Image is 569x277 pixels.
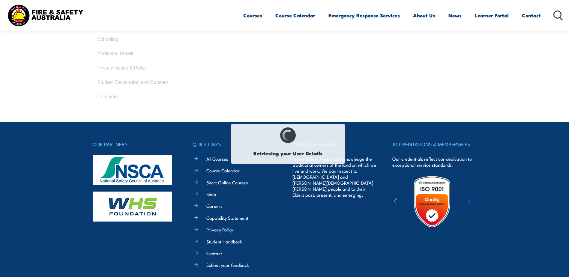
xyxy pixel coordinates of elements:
[234,146,342,160] h1: Retrieving your User Details
[392,140,476,148] h4: ACCREDITATIONS & MEMBERSHIPS
[522,7,541,23] a: Contact
[392,156,476,168] p: Our credentials reflect our dedication to exceptional service standards.
[206,156,228,162] a: All Courses
[206,191,216,197] a: Shop
[448,7,462,23] a: News
[206,250,222,256] a: Contact
[93,155,172,185] img: nsca-logo-footer
[206,215,248,221] a: Capability Statement
[93,140,177,148] h4: OUR PARTNERS
[206,262,249,268] a: Submit your feedback
[206,179,248,186] a: Short Online Courses
[459,191,511,212] img: ewpa-logo
[243,7,262,23] a: Courses
[275,7,315,23] a: Course Calendar
[292,156,376,198] p: Fire & Safety Australia acknowledge the traditional owners of the land on which we live and work....
[406,175,458,228] img: Untitled design (19)
[193,140,277,148] h4: QUICK LINKS
[206,167,240,174] a: Course Calendar
[93,192,172,222] img: whs-logo-footer
[206,203,222,209] a: Careers
[413,7,435,23] a: About Us
[206,226,233,233] a: Privacy Policy
[328,7,400,23] a: Emergency Response Services
[206,238,242,245] a: Student Handbook
[475,7,509,23] a: Learner Portal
